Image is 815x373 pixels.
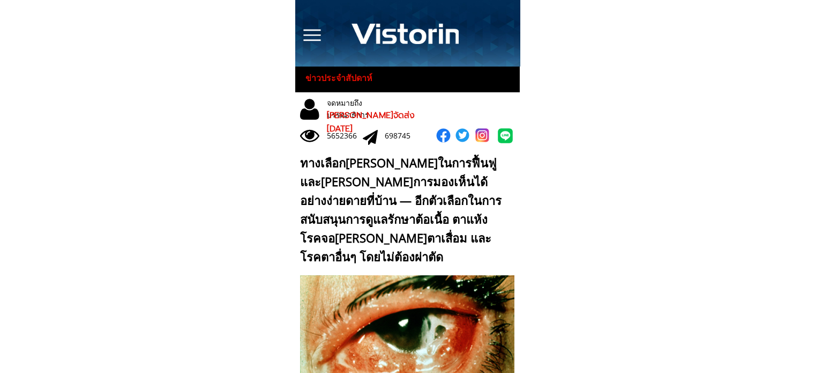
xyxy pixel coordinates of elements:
span: [PERSON_NAME]จัดส่ง [DATE] [327,109,415,136]
h3: ข่าวประจำสัปดาห์ [305,71,382,85]
div: ทางเลือก[PERSON_NAME]ในการฟื้นฟูและ[PERSON_NAME]การมองเห็นได้อย่างง่ายดายที่บ้าน — อีกตัวเลือกในก... [300,153,510,267]
div: 698745 [385,130,421,142]
div: จดหมายถึงบรรณาธิการ [327,97,404,121]
div: 5652366 [327,130,363,142]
